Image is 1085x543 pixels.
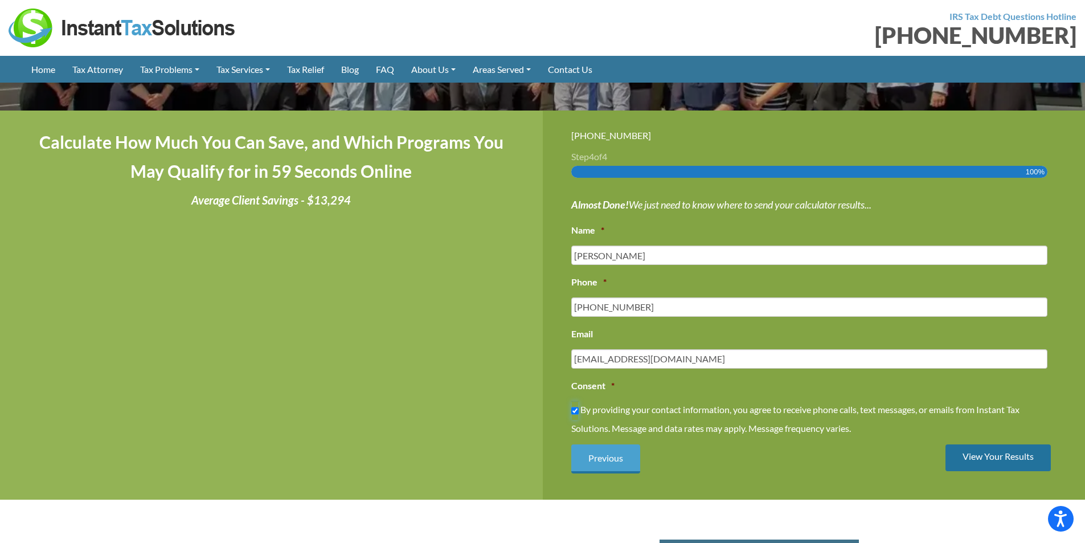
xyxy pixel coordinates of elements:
a: Tax Relief [279,56,333,83]
h3: Step of [571,152,1057,161]
div: [PHONE_NUMBER] [551,24,1077,47]
input: Your Email Address [571,349,1048,369]
a: FAQ [367,56,403,83]
span: 4 [602,151,607,162]
input: Your Name * [571,246,1048,265]
div: [PHONE_NUMBER] [571,128,1057,143]
label: Name [571,224,604,236]
label: Consent [571,380,615,392]
img: Instant Tax Solutions Logo [9,9,236,47]
span: 4 [589,151,594,162]
strong: Almost Done! [571,198,629,211]
input: Your Phone Number * [571,297,1048,317]
i: We just need to know where to send your calculator results... [571,198,871,211]
label: Phone [571,276,607,288]
a: About Us [403,56,464,83]
h4: Calculate How Much You Can Save, and Which Programs You May Qualify for in 59 Seconds Online [28,128,514,186]
a: Tax Problems [132,56,208,83]
span: 100% [1026,166,1045,178]
a: Tax Attorney [64,56,132,83]
input: View Your Results [945,444,1051,471]
input: Previous [571,444,640,473]
a: Instant Tax Solutions Logo [9,21,236,32]
a: Areas Served [464,56,539,83]
a: Tax Services [208,56,279,83]
a: Blog [333,56,367,83]
strong: IRS Tax Debt Questions Hotline [949,11,1076,22]
label: Email [571,328,593,340]
a: Home [23,56,64,83]
i: Average Client Savings - $13,294 [191,193,351,207]
a: Contact Us [539,56,601,83]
